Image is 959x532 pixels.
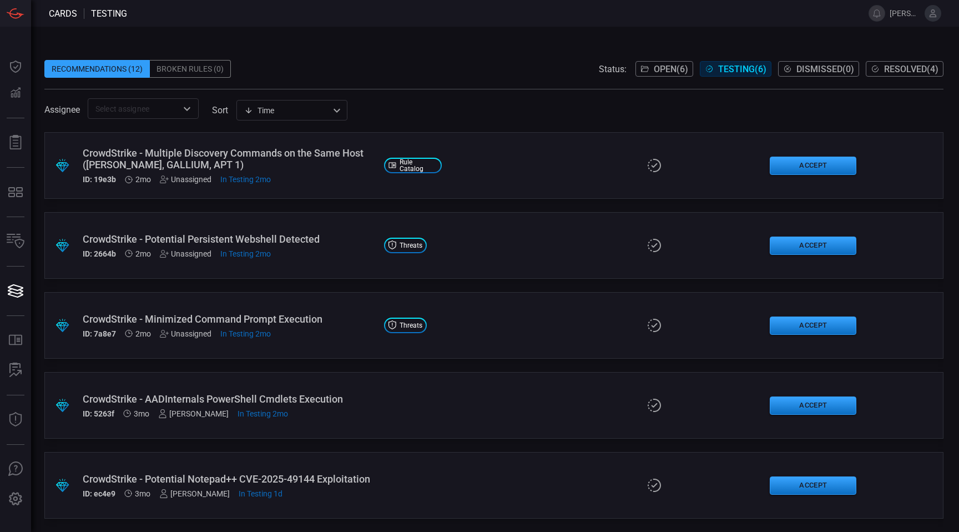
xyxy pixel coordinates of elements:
span: Sep 15, 2025 9:22 AM [239,489,282,498]
button: Accept [770,397,856,415]
span: Open ( 6 ) [654,64,688,74]
button: Open [179,101,195,117]
span: Jul 01, 2025 8:00 AM [135,489,150,498]
div: Unassigned [160,249,211,258]
span: Threats [400,322,422,329]
button: Accept [770,317,856,335]
button: Accept [770,157,856,175]
button: Accept [770,476,856,495]
button: Resolved(4) [866,61,943,77]
button: Accept [770,237,856,255]
div: Unassigned [160,175,211,184]
span: Jul 22, 2025 4:48 PM [220,249,271,258]
span: Jul 02, 2025 2:53 AM [134,409,149,418]
button: Rule Catalog [2,327,29,354]
h5: ID: 19e3b [83,175,116,184]
div: [PERSON_NAME] [159,489,230,498]
button: Testing(6) [700,61,771,77]
span: Jul 17, 2025 9:37 AM [135,175,151,184]
span: Assignee [44,104,80,115]
div: CrowdStrike - Multiple Discovery Commands on the Same Host (Turla, GALLIUM, APT 1) [83,147,375,170]
span: Status: [599,64,627,74]
div: CrowdStrike - AADInternals PowerShell Cmdlets Execution [83,393,375,405]
div: Time [244,105,330,116]
button: Reports [2,129,29,156]
h5: ID: 2664b [83,249,116,258]
button: Dismissed(0) [778,61,859,77]
label: sort [212,105,228,116]
button: MITRE - Detection Posture [2,179,29,205]
div: Unassigned [160,329,211,338]
button: Ask Us A Question [2,456,29,483]
button: Preferences [2,486,29,513]
span: Jul 15, 2025 9:07 AM [220,329,271,338]
span: [PERSON_NAME].[PERSON_NAME] [890,9,920,18]
h5: ID: ec4e9 [83,489,115,498]
span: Dismissed ( 0 ) [796,64,854,74]
span: testing [91,8,127,19]
span: Resolved ( 4 ) [884,64,938,74]
h5: ID: 5263f [83,409,114,418]
div: CrowdStrike - Potential Persistent Webshell Detected [83,233,375,245]
span: Jul 07, 2025 11:37 AM [238,409,288,418]
span: Jul 24, 2025 3:07 PM [220,175,271,184]
span: Rule Catalog [400,159,437,172]
button: Threat Intelligence [2,406,29,433]
span: Jul 17, 2025 9:36 AM [135,249,151,258]
button: Open(6) [635,61,693,77]
h5: ID: 7a8e7 [83,329,116,338]
button: Cards [2,278,29,304]
button: ALERT ANALYSIS [2,357,29,384]
div: Recommendations (12) [44,60,150,78]
input: Select assignee [91,102,177,116]
span: Cards [49,8,77,19]
button: Detections [2,80,29,107]
button: Dashboard [2,53,29,80]
div: CrowdStrike - Potential Notepad++ CVE-2025-49144 Exploitation [83,473,375,485]
button: Inventory [2,228,29,255]
span: Threats [400,242,422,249]
div: Broken Rules (0) [150,60,231,78]
div: CrowdStrike - Minimized Command Prompt Execution [83,313,375,325]
span: Jul 09, 2025 4:08 AM [135,329,151,338]
span: Testing ( 6 ) [718,64,766,74]
div: [PERSON_NAME] [158,409,229,418]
